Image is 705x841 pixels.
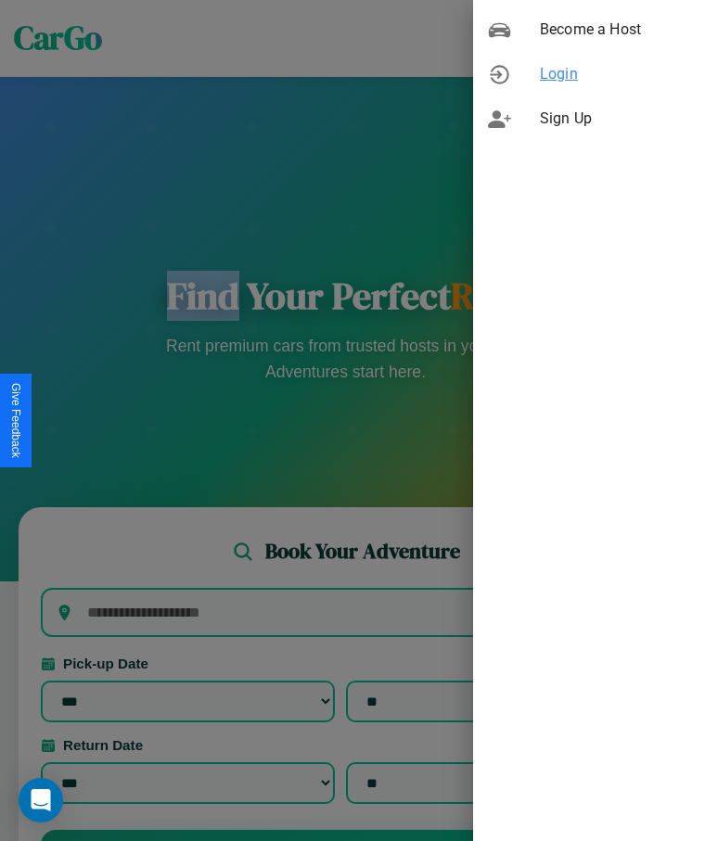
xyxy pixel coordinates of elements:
span: Become a Host [540,19,690,41]
div: Give Feedback [9,383,22,458]
div: Open Intercom Messenger [19,778,63,822]
span: Login [540,63,690,85]
div: Login [473,52,705,96]
div: Sign Up [473,96,705,141]
div: Become a Host [473,7,705,52]
span: Sign Up [540,108,690,130]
